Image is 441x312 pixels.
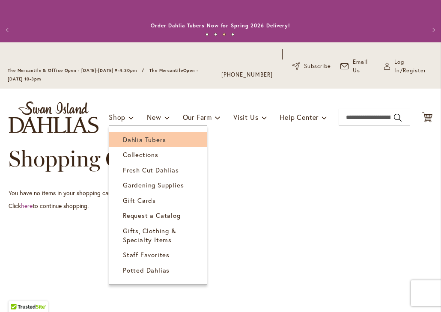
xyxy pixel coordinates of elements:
[9,145,148,172] span: Shopping Cart
[183,113,212,122] span: Our Farm
[280,113,319,122] span: Help Center
[123,166,179,174] span: Fresh Cut Dahlias
[206,33,209,36] button: 1 of 4
[109,193,207,208] a: Gift Cards
[123,181,184,189] span: Gardening Supplies
[123,211,181,220] span: Request a Catalog
[9,101,98,133] a: store logo
[340,58,374,75] a: Email Us
[214,33,217,36] button: 2 of 4
[6,282,30,306] iframe: Launch Accessibility Center
[231,33,234,36] button: 4 of 4
[9,202,432,210] p: Click to continue shopping.
[8,68,183,73] span: The Mercantile & Office Open - [DATE]-[DATE] 9-4:30pm / The Mercantile
[123,266,170,274] span: Potted Dahlias
[123,150,158,159] span: Collections
[394,58,433,75] span: Log In/Register
[109,113,125,122] span: Shop
[123,226,176,244] span: Gifts, Clothing & Specialty Items
[123,135,166,144] span: Dahlia Tubers
[151,22,290,29] a: Order Dahlia Tubers Now for Spring 2026 Delivery!
[384,58,433,75] a: Log In/Register
[353,58,375,75] span: Email Us
[292,62,331,71] a: Subscribe
[123,250,170,259] span: Staff Favorites
[424,21,441,39] button: Next
[147,113,161,122] span: New
[223,33,226,36] button: 3 of 4
[9,189,432,197] p: You have no items in your shopping cart.
[221,71,273,79] a: [PHONE_NUMBER]
[304,62,331,71] span: Subscribe
[21,202,33,210] a: here
[233,113,258,122] span: Visit Us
